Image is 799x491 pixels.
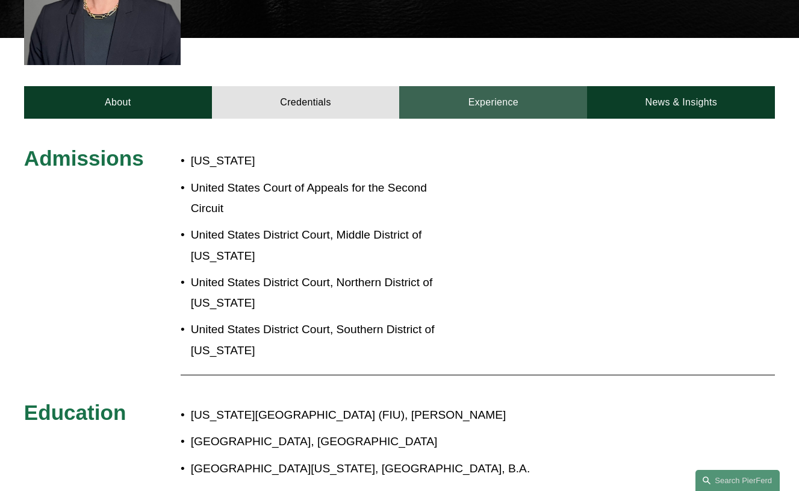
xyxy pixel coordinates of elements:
p: United States Court of Appeals for the Second Circuit [191,178,462,219]
p: [GEOGRAPHIC_DATA], [GEOGRAPHIC_DATA] [191,431,682,452]
a: Experience [399,86,587,119]
span: Admissions [24,146,144,170]
a: News & Insights [587,86,775,119]
p: [US_STATE] [191,151,462,172]
p: United States District Court, Northern District of [US_STATE] [191,272,462,314]
a: Credentials [212,86,400,119]
p: United States District Court, Middle District of [US_STATE] [191,225,462,266]
p: United States District Court, Southern District of [US_STATE] [191,319,462,361]
p: [GEOGRAPHIC_DATA][US_STATE], [GEOGRAPHIC_DATA], B.A. [191,458,682,480]
p: [US_STATE][GEOGRAPHIC_DATA] (FIU), [PERSON_NAME] [191,405,682,426]
a: Search this site [695,470,780,491]
a: About [24,86,212,119]
span: Education [24,401,126,424]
